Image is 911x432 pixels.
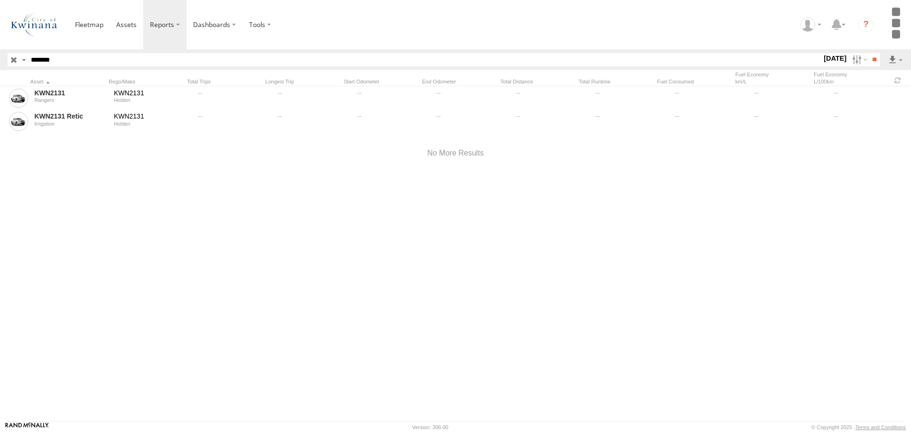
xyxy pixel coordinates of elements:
[735,78,810,85] div: km/L
[887,53,903,67] label: Export results as...
[114,89,187,97] div: KWN2131
[30,78,105,85] div: Click to Sort
[9,112,28,131] a: View Asset Details
[109,78,183,85] div: Rego/Make
[814,78,888,85] div: L/100km
[114,112,187,120] div: KWN2131
[344,78,418,85] div: Start Odometer
[265,78,340,85] div: Longest Trip
[34,97,107,103] div: Rangers
[501,78,575,85] div: Total Distance
[187,78,261,85] div: Total Trips
[34,112,107,120] a: KWN2131 Retic
[579,78,653,85] div: Total Runtime
[5,423,49,432] a: Visit our Website
[848,53,869,67] label: Search Filter Options
[657,78,732,85] div: Fuel Consumed
[735,71,810,85] div: Fuel Economy
[797,18,825,32] div: Depot Admin
[422,78,496,85] div: End Odometer
[811,424,906,430] div: © Copyright 2025 -
[858,17,874,32] i: ?
[114,121,187,127] div: Holden
[822,53,848,64] label: [DATE]
[34,121,107,127] div: Irrigation
[20,53,28,67] label: Search Query
[34,89,107,97] a: KWN2131
[855,424,906,430] a: Terms and Conditions
[114,97,187,103] div: Holden
[892,76,903,85] span: Refresh
[814,71,888,85] div: Fuel Economy
[9,89,28,108] a: View Asset Details
[9,2,59,46] img: cok-logo.png
[412,424,448,430] div: Version: 306.00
